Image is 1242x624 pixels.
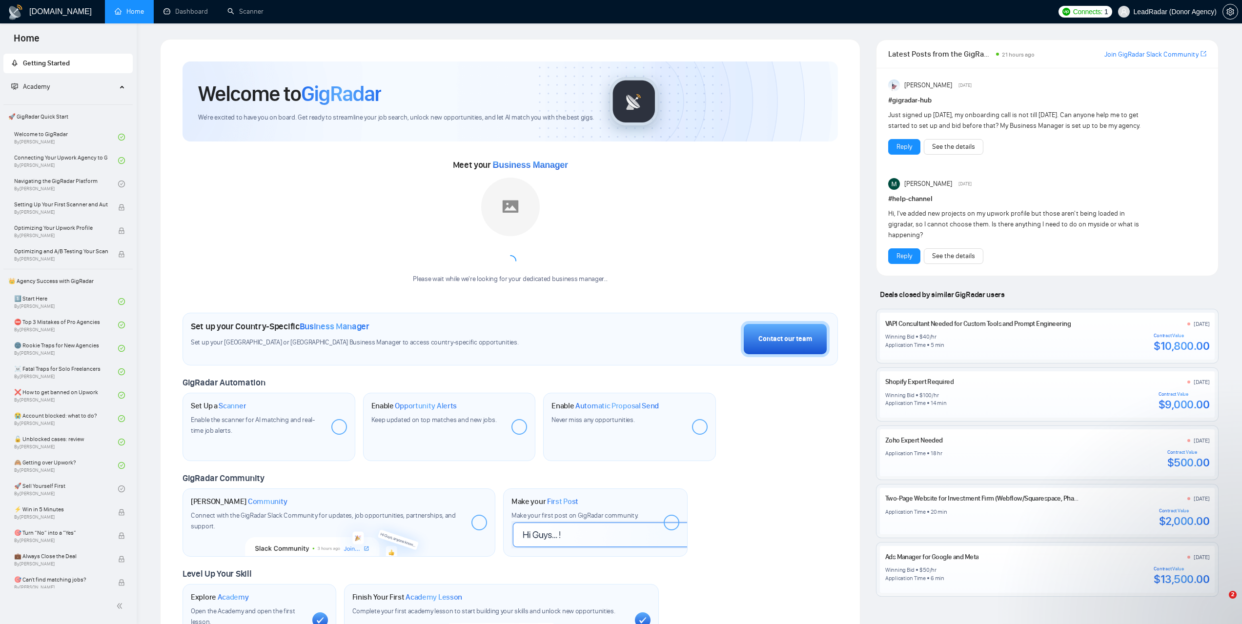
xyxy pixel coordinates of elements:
[163,7,208,16] a: dashboardDashboard
[885,341,926,349] div: Application Time
[923,391,932,399] div: 100
[14,478,118,500] a: 🚀 Sell Yourself FirstBy[PERSON_NAME]
[14,223,108,233] span: Optimizing Your Upwork Profile
[885,494,1120,503] a: Two-Page Website for Investment Firm (Webflow/Squarespace, Phase 1 in 48 Hours)
[14,408,118,429] a: 😭 Account blocked: what to do?By[PERSON_NAME]
[1073,6,1102,17] span: Connects:
[888,110,1142,131] div: Just signed up [DATE], my onboarding call is not till [DATE]. Can anyone help me to get started t...
[888,48,993,60] span: Latest Posts from the GigRadar Community
[245,512,432,557] img: slackcommunity-bg.png
[919,391,923,399] div: $
[1062,8,1070,16] img: upwork-logo.png
[932,251,975,262] a: See the details
[14,150,118,171] a: Connecting Your Upwork Agency to GigRadarBy[PERSON_NAME]
[14,126,118,148] a: Welcome to GigRadarBy[PERSON_NAME]
[551,416,634,424] span: Never miss any opportunities.
[118,439,125,445] span: check-circle
[23,82,50,91] span: Academy
[248,497,287,506] span: Community
[191,511,456,530] span: Connect with the GigRadar Slack Community for updates, job opportunities, partnerships, and support.
[924,248,983,264] button: See the details
[958,81,972,90] span: [DATE]
[118,181,125,187] span: check-circle
[876,286,1008,303] span: Deals closed by similar GigRadar users
[371,416,497,424] span: Keep updated on top matches and new jobs.
[885,378,954,386] a: Shopify Expert Required
[932,391,938,399] div: /hr
[1229,591,1237,599] span: 2
[610,77,658,126] img: gigradar-logo.png
[885,320,1071,328] a: VAPI Consultant Needed for Custom Tools and Prompt Engineering
[481,178,540,236] img: placeholder.png
[183,473,265,483] span: GigRadar Community
[931,508,947,516] div: 20 min
[1120,8,1127,15] span: user
[118,368,125,375] span: check-circle
[1222,4,1238,20] button: setting
[1104,6,1108,17] span: 1
[301,81,381,107] span: GigRadar
[885,449,926,457] div: Application Time
[1194,495,1210,503] div: [DATE]
[3,54,133,73] li: Getting Started
[885,436,943,444] a: Zoho Expert Needed
[4,271,132,291] span: 👑 Agency Success with GigRadar
[118,556,125,563] span: lock
[118,298,125,305] span: check-circle
[118,485,125,492] span: check-circle
[118,462,125,469] span: check-circle
[352,592,462,602] h1: Finish Your First
[219,401,246,411] span: Scanner
[1154,333,1209,339] div: Contract Value
[1194,378,1210,386] div: [DATE]
[741,321,830,357] button: Contact our team
[923,333,930,341] div: 40
[1104,49,1199,60] a: Join GigRadar Slack Community
[118,579,125,586] span: lock
[14,551,108,561] span: 💼 Always Close the Deal
[14,561,108,567] span: By [PERSON_NAME]
[11,82,50,91] span: Academy
[191,497,287,506] h1: [PERSON_NAME]
[23,59,70,67] span: Getting Started
[1167,455,1210,470] div: $500.00
[218,592,249,602] span: Academy
[930,566,937,574] div: /hr
[1194,320,1210,328] div: [DATE]
[191,321,369,332] h1: Set up your Country-Specific
[885,574,926,582] div: Application Time
[14,384,118,406] a: ❌ How to get banned on UpworkBy[PERSON_NAME]
[198,113,594,122] span: We're excited to have you on board. Get ready to streamline your job search, unlock new opportuni...
[958,180,972,188] span: [DATE]
[1159,391,1210,397] div: Contract Value
[14,538,108,543] span: By [PERSON_NAME]
[493,160,568,170] span: Business Manager
[14,504,108,514] span: ⚡ Win in 5 Minutes
[885,391,915,399] div: Winning Bid
[191,416,315,435] span: Enable the scanner for AI matching and real-time job alerts.
[116,601,126,611] span: double-left
[1159,397,1210,412] div: $9,000.00
[115,7,144,16] a: homeHome
[758,334,812,344] div: Contact our team
[118,532,125,539] span: lock
[14,173,118,195] a: Navigating the GigRadar PlatformBy[PERSON_NAME]
[14,314,118,336] a: ⛔ Top 3 Mistakes of Pro AgenciesBy[PERSON_NAME]
[118,134,125,141] span: check-circle
[511,511,638,520] span: Make your first post on GigRadar community.
[371,401,457,411] h1: Enable
[931,399,947,407] div: 14 min
[8,4,23,20] img: logo
[885,333,915,341] div: Winning Bid
[504,254,516,267] span: loading
[1222,8,1238,16] a: setting
[924,139,983,155] button: See the details
[191,338,574,347] span: Set up your [GEOGRAPHIC_DATA] or [GEOGRAPHIC_DATA] Business Manager to access country-specific op...
[575,401,659,411] span: Automatic Proposal Send
[888,248,920,264] button: Reply
[919,333,923,341] div: $
[888,95,1206,106] h1: # gigradar-hub
[1201,49,1206,59] a: export
[888,194,1206,204] h1: # help-channel
[888,80,900,91] img: Anisuzzaman Khan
